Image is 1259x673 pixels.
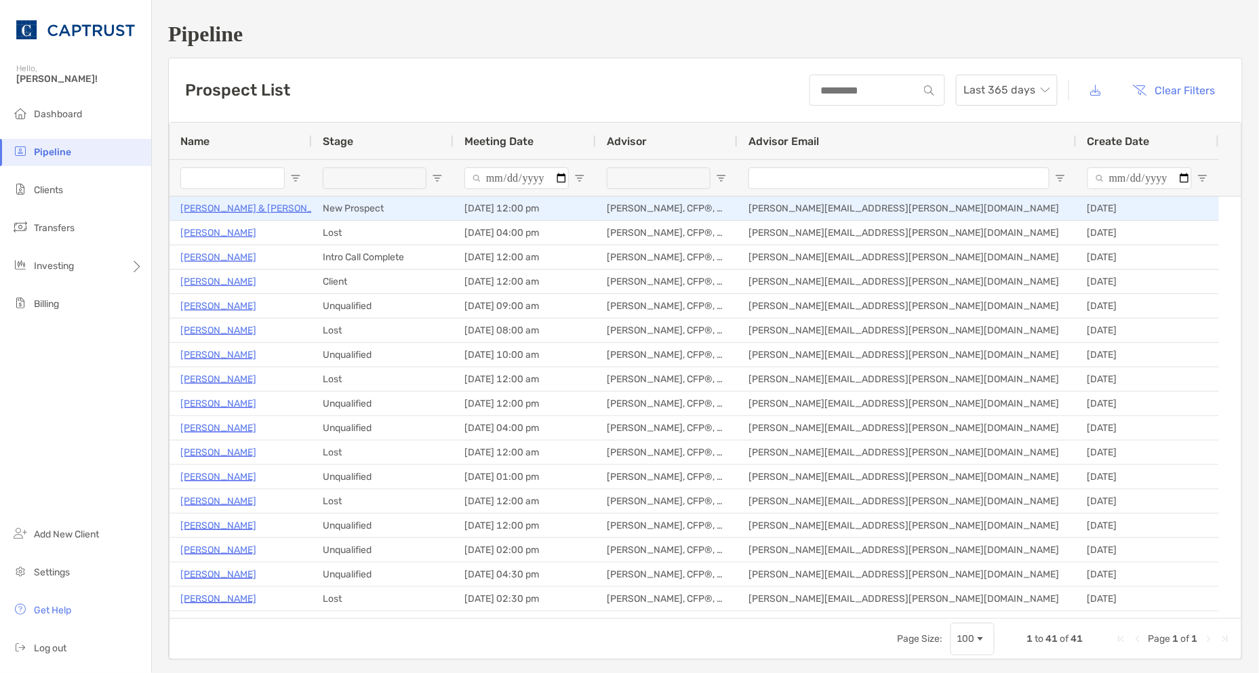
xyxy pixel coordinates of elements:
a: [PERSON_NAME] [180,566,256,583]
div: [PERSON_NAME], CFP®, CHFC® [596,489,738,513]
div: Unqualified [312,465,454,489]
div: [DATE] 12:00 am [454,489,596,513]
div: [PERSON_NAME], CFP®, CHFC® [596,245,738,269]
span: Settings [34,567,70,578]
div: [DATE] [1077,319,1219,342]
span: Investing [34,260,74,272]
div: Unqualified [312,514,454,537]
div: Unqualified [312,294,454,318]
div: [DATE] [1077,343,1219,367]
span: Advisor [607,135,647,148]
img: billing icon [12,295,28,311]
button: Open Filter Menu [574,173,585,184]
div: [PERSON_NAME][EMAIL_ADDRESS][PERSON_NAME][DOMAIN_NAME] [738,270,1077,293]
div: [DATE] 09:00 am [454,294,596,318]
span: Clients [34,184,63,196]
div: [DATE] [1077,538,1219,562]
div: [DATE] [1077,441,1219,464]
div: [PERSON_NAME][EMAIL_ADDRESS][PERSON_NAME][DOMAIN_NAME] [738,563,1077,586]
span: [PERSON_NAME]! [16,73,143,85]
p: [PERSON_NAME] [180,517,256,534]
div: [PERSON_NAME][EMAIL_ADDRESS][PERSON_NAME][DOMAIN_NAME] [738,319,1077,342]
button: Open Filter Menu [290,173,301,184]
input: Create Date Filter Input [1087,167,1192,189]
span: 41 [1071,633,1083,645]
div: Unqualified [312,538,454,562]
span: Meeting Date [464,135,534,148]
div: [DATE] 12:00 am [454,611,596,635]
span: Billing [34,298,59,310]
a: [PERSON_NAME] [180,468,256,485]
div: Lost [312,611,454,635]
div: [DATE] 12:00 am [454,270,596,293]
div: [DATE] 12:00 pm [454,514,596,537]
div: Intro Call Complete [312,245,454,269]
div: [DATE] [1077,367,1219,391]
div: [PERSON_NAME][EMAIL_ADDRESS][PERSON_NAME][DOMAIN_NAME] [738,611,1077,635]
div: [PERSON_NAME][EMAIL_ADDRESS][PERSON_NAME][DOMAIN_NAME] [738,343,1077,367]
h1: Pipeline [168,22,1243,47]
div: [DATE] [1077,221,1219,245]
div: [PERSON_NAME], CFP®, CHFC® [596,587,738,611]
a: [PERSON_NAME] [180,395,256,412]
div: [DATE] 12:00 am [454,441,596,464]
span: Name [180,135,209,148]
div: [DATE] 12:00 pm [454,392,596,415]
img: transfers icon [12,219,28,235]
span: Add New Client [34,529,99,540]
div: [PERSON_NAME], CFP®, CHFC® [596,538,738,562]
div: First Page [1116,634,1127,645]
img: input icon [924,85,934,96]
div: Page Size: [897,633,942,645]
div: 100 [957,633,975,645]
div: [DATE] [1077,392,1219,415]
span: Dashboard [34,108,82,120]
span: 41 [1046,633,1058,645]
div: [PERSON_NAME][EMAIL_ADDRESS][PERSON_NAME][DOMAIN_NAME] [738,514,1077,537]
div: Next Page [1203,634,1214,645]
div: [PERSON_NAME], CFP®, CHFC® [596,367,738,391]
div: [DATE] 04:00 pm [454,416,596,440]
div: [PERSON_NAME][EMAIL_ADDRESS][PERSON_NAME][DOMAIN_NAME] [738,587,1077,611]
span: Transfers [34,222,75,234]
img: add_new_client icon [12,525,28,542]
button: Open Filter Menu [1197,173,1208,184]
a: [PERSON_NAME] [180,224,256,241]
div: Unqualified [312,563,454,586]
div: [DATE] [1077,489,1219,513]
a: [PERSON_NAME] [180,615,256,632]
p: [PERSON_NAME] [180,493,256,510]
div: [DATE] [1077,270,1219,293]
div: [DATE] [1077,587,1219,611]
span: Advisor Email [748,135,819,148]
span: Page [1148,633,1171,645]
p: [PERSON_NAME] [180,371,256,388]
div: [DATE] [1077,465,1219,489]
div: [DATE] 12:00 am [454,367,596,391]
div: [PERSON_NAME], CFP®, CHFC® [596,416,738,440]
p: [PERSON_NAME] [180,322,256,339]
div: Previous Page [1132,634,1143,645]
a: [PERSON_NAME] [180,590,256,607]
button: Open Filter Menu [432,173,443,184]
span: 1 [1173,633,1179,645]
img: dashboard icon [12,105,28,121]
div: [DATE] 02:00 pm [454,538,596,562]
div: [PERSON_NAME], CFP®, CHFC® [596,221,738,245]
div: [PERSON_NAME], CFP®, CHFC® [596,611,738,635]
a: [PERSON_NAME] [180,273,256,290]
input: Advisor Email Filter Input [748,167,1050,189]
span: of [1181,633,1190,645]
h3: Prospect List [185,81,290,100]
div: [PERSON_NAME], CFP®, CHFC® [596,270,738,293]
div: [DATE] 02:30 pm [454,587,596,611]
div: Lost [312,489,454,513]
div: Unqualified [312,343,454,367]
div: Lost [312,441,454,464]
div: [PERSON_NAME], CFP®, CHFC® [596,392,738,415]
p: [PERSON_NAME] [180,444,256,461]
